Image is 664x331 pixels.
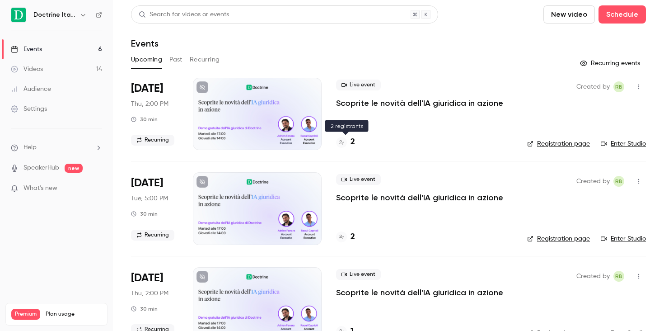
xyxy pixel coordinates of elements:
button: Recurring events [576,56,646,71]
li: help-dropdown-opener [11,143,102,152]
span: Recurring [131,135,174,146]
h4: 2 [351,231,355,243]
span: RB [615,81,622,92]
span: RB [615,271,622,282]
h1: Events [131,38,159,49]
a: Scoprite le novità dell'IA giuridica in azione [336,192,503,203]
button: New video [543,5,595,24]
div: 30 min [131,210,158,218]
a: Enter Studio [601,234,646,243]
span: [DATE] [131,271,163,285]
span: Created by [576,176,610,187]
span: Tue, 5:00 PM [131,194,168,203]
button: Upcoming [131,52,162,67]
button: Past [169,52,182,67]
span: Help [23,143,37,152]
span: What's new [23,184,57,193]
a: Registration page [527,139,590,148]
div: Videos [11,65,43,74]
span: Live event [336,174,381,185]
span: Romain Ballereau [613,271,624,282]
span: Live event [336,80,381,90]
span: RB [615,176,622,187]
a: Registration page [527,234,590,243]
span: new [65,164,83,173]
span: Live event [336,269,381,280]
span: Plan usage [46,311,102,318]
h4: 2 [351,136,355,148]
span: Thu, 2:00 PM [131,289,168,298]
img: Doctrine Italia [11,8,26,22]
span: Recurring [131,230,174,241]
span: [DATE] [131,81,163,96]
a: 2 [336,136,355,148]
div: Settings [11,104,47,113]
a: 2 [336,231,355,243]
button: Schedule [599,5,646,24]
a: Scoprite le novità dell'IA giuridica in azione [336,98,503,109]
iframe: Noticeable Trigger [91,184,102,193]
h6: Doctrine Italia [33,10,76,19]
div: Sep 23 Tue, 5:00 PM (Europe/Paris) [131,172,178,245]
div: 30 min [131,116,158,123]
div: Sep 18 Thu, 2:00 PM (Europe/Paris) [131,78,178,150]
span: Premium [11,309,40,320]
div: 30 min [131,305,158,312]
span: Created by [576,271,610,282]
div: Audience [11,85,51,94]
span: Romain Ballereau [613,81,624,92]
span: [DATE] [131,176,163,190]
a: Scoprite le novità dell'IA giuridica in azione [336,287,503,298]
span: Romain Ballereau [613,176,624,187]
span: Created by [576,81,610,92]
a: SpeakerHub [23,163,59,173]
button: Recurring [190,52,220,67]
a: Enter Studio [601,139,646,148]
div: Search for videos or events [139,10,229,19]
div: Events [11,45,42,54]
span: Thu, 2:00 PM [131,99,168,109]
